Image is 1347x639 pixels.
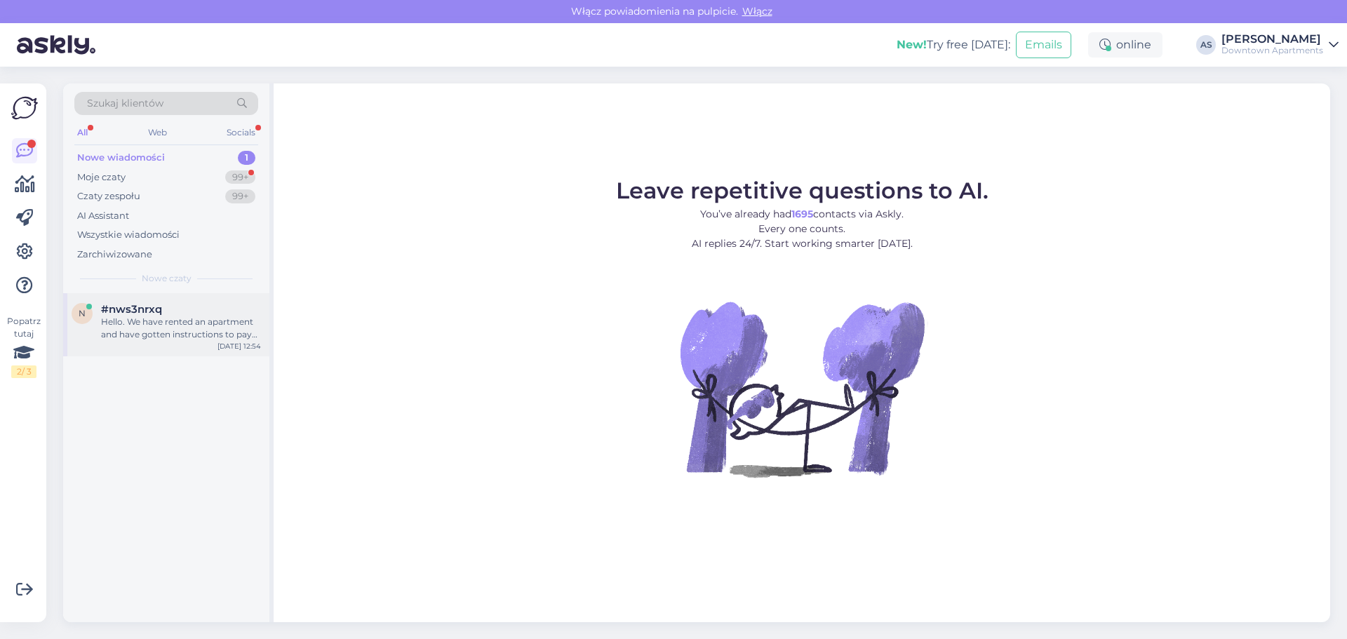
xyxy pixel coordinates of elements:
div: 99+ [225,189,255,203]
b: 1695 [791,208,813,220]
b: New! [897,38,927,51]
span: Leave repetitive questions to AI. [616,177,989,204]
div: Zarchiwizowane [77,248,152,262]
p: You’ve already had contacts via Askly. Every one counts. AI replies 24/7. Start working smarter [... [616,207,989,251]
div: Downtown Apartments [1221,45,1323,56]
div: 99+ [225,170,255,184]
a: [PERSON_NAME]Downtown Apartments [1221,34,1339,56]
div: Nowe wiadomości [77,151,165,165]
div: Czaty zespołu [77,189,140,203]
div: 2 / 3 [11,365,36,378]
span: Nowe czaty [142,272,192,285]
span: Szukaj klientów [87,96,163,111]
div: AS [1196,35,1216,55]
div: online [1088,32,1162,58]
div: Wszystkie wiadomości [77,228,180,242]
span: n [79,308,86,318]
div: Popatrz tutaj [11,315,36,378]
div: Hello. We have rented an apartment and have gotten instructions to pay the city tax but that does... [101,316,261,341]
img: Askly Logo [11,95,38,121]
div: Web [145,123,170,142]
span: #nws3nrxq [101,303,162,316]
button: Emails [1016,32,1071,58]
div: [PERSON_NAME] [1221,34,1323,45]
div: 1 [238,151,255,165]
div: AI Assistant [77,209,129,223]
div: Try free [DATE]: [897,36,1010,53]
div: Socials [224,123,258,142]
span: Włącz [738,5,777,18]
img: No Chat active [676,262,928,515]
div: [DATE] 12:54 [217,341,261,351]
div: All [74,123,91,142]
div: Moje czaty [77,170,126,184]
